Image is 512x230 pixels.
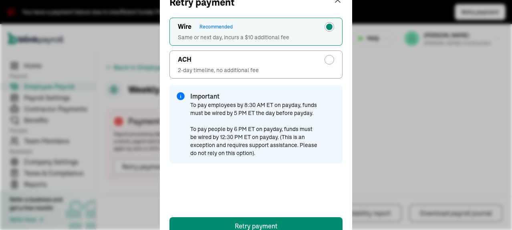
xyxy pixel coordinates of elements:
[178,55,191,65] span: ACH
[178,22,236,32] h2: Wire
[169,10,343,79] div: radio-group
[196,22,236,31] div: Recommended
[178,66,334,74] span: 2-day timeline, no additional fee
[190,91,220,101] span: Important
[190,101,318,157] span: To pay employees by 8:30 AM ET on payday, funds must be wired by 5 PM ET the day before payday. T...
[178,33,334,41] span: Same or next day, incurs a $10 additional fee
